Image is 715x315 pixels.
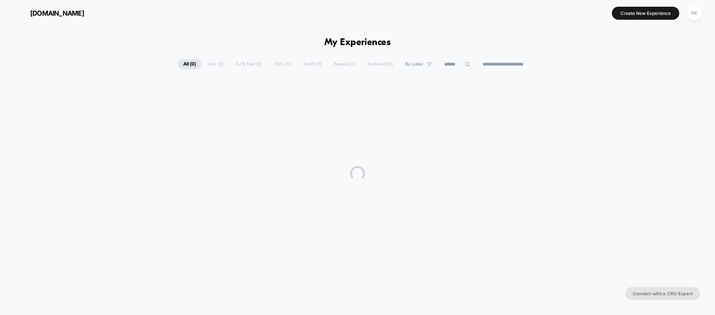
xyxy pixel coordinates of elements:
button: Create New Experience [612,7,679,20]
button: [DOMAIN_NAME] [11,7,86,19]
span: By Label [405,61,423,67]
span: All ( 0 ) [178,59,201,69]
div: PK [687,6,702,20]
h1: My Experiences [324,37,391,48]
button: Connect with a CRO Expert [625,287,700,300]
span: [DOMAIN_NAME] [30,9,84,17]
button: PK [685,6,704,21]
